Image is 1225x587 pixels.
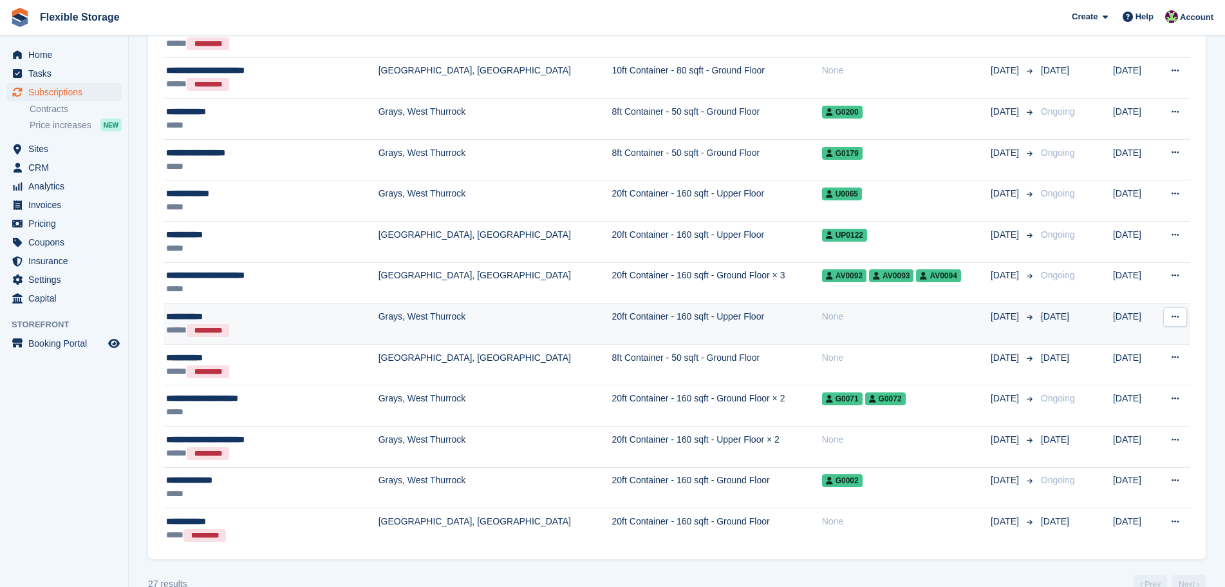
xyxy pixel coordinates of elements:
a: menu [6,289,122,307]
span: Ongoing [1041,475,1075,485]
td: [DATE] [1113,221,1157,262]
span: U0065 [822,188,862,200]
span: Create [1072,10,1098,23]
span: [DATE] [991,515,1022,528]
span: Storefront [12,318,128,331]
span: CRM [28,159,106,177]
span: AV0092 [822,269,866,282]
td: 20ft Container - 160 sqft - Ground Floor × 3 [612,262,822,303]
span: [DATE] [991,351,1022,365]
a: menu [6,159,122,177]
span: Tasks [28,64,106,82]
span: [DATE] [991,187,1022,200]
td: [DATE] [1113,57,1157,99]
td: [GEOGRAPHIC_DATA], [GEOGRAPHIC_DATA] [379,508,612,549]
td: [DATE] [1113,508,1157,549]
a: menu [6,271,122,289]
span: G0072 [865,392,906,405]
span: G0179 [822,147,863,160]
a: menu [6,46,122,64]
span: AV0094 [916,269,960,282]
div: None [822,310,991,323]
td: [DATE] [1113,99,1157,140]
span: Insurance [28,252,106,270]
td: Grays, West Thurrock [379,180,612,222]
td: [GEOGRAPHIC_DATA], [GEOGRAPHIC_DATA] [379,262,612,303]
a: Contracts [30,103,122,115]
span: Booking Portal [28,334,106,352]
span: Price increases [30,119,91,131]
span: Ongoing [1041,106,1075,117]
td: [DATE] [1113,17,1157,58]
td: Grays, West Thurrock [379,139,612,180]
span: G0200 [822,106,863,119]
span: [DATE] [991,228,1022,242]
td: [DATE] [1113,344,1157,385]
a: Flexible Storage [35,6,125,28]
span: [DATE] [1041,434,1069,445]
span: Invoices [28,196,106,214]
span: Sites [28,140,106,158]
span: [DATE] [991,146,1022,160]
td: 10ft Container - 80 sqft - Ground Floor [612,17,822,58]
span: [DATE] [991,392,1022,405]
div: None [822,64,991,77]
span: [DATE] [1041,352,1069,363]
span: [DATE] [991,64,1022,77]
span: Pricing [28,215,106,233]
a: Price increases NEW [30,118,122,132]
span: [DATE] [1041,311,1069,322]
span: Help [1136,10,1154,23]
span: Home [28,46,106,64]
td: [DATE] [1113,303,1157,345]
td: [DATE] [1113,262,1157,303]
span: UP0122 [822,229,867,242]
img: Rachael Fisher [1165,10,1178,23]
td: 8ft Container - 50 sqft - Ground Floor [612,99,822,140]
td: 10ft Container - 80 sqft - Ground Floor [612,57,822,99]
td: Grays, West Thurrock [379,385,612,427]
td: [DATE] [1113,385,1157,427]
span: [DATE] [1041,65,1069,75]
img: stora-icon-8386f47178a22dfd0bd8f6a31ec36ba5ce8667c1dd55bd0f319d3a0aa187defe.svg [10,8,30,27]
span: [DATE] [991,433,1022,447]
span: Settings [28,271,106,289]
a: Preview store [106,336,122,351]
td: 8ft Container - 50 sqft - Ground Floor [612,139,822,180]
td: 8ft Container - 50 sqft - Ground Floor [612,344,822,385]
a: menu [6,334,122,352]
span: G0071 [822,392,863,405]
span: Analytics [28,177,106,195]
a: menu [6,252,122,270]
span: G0002 [822,474,863,487]
div: None [822,351,991,365]
div: None [822,433,991,447]
td: Grays, West Thurrock [379,467,612,508]
td: [DATE] [1113,139,1157,180]
div: NEW [100,119,122,131]
span: Coupons [28,233,106,251]
td: 20ft Container - 160 sqft - Upper Floor [612,303,822,345]
a: menu [6,140,122,158]
td: Grays, West Thurrock [379,303,612,345]
td: 20ft Container - 160 sqft - Upper Floor [612,180,822,222]
span: [DATE] [991,105,1022,119]
td: 20ft Container - 160 sqft - Ground Floor [612,508,822,549]
span: [DATE] [1041,516,1069,526]
td: [GEOGRAPHIC_DATA], [GEOGRAPHIC_DATA] [379,221,612,262]
td: [GEOGRAPHIC_DATA], [GEOGRAPHIC_DATA] [379,17,612,58]
a: menu [6,196,122,214]
span: AV0093 [869,269,913,282]
td: [DATE] [1113,180,1157,222]
span: Ongoing [1041,148,1075,158]
td: [GEOGRAPHIC_DATA], [GEOGRAPHIC_DATA] [379,57,612,99]
span: Subscriptions [28,83,106,101]
div: None [822,515,991,528]
span: Ongoing [1041,188,1075,198]
td: Grays, West Thurrock [379,426,612,467]
span: [DATE] [991,310,1022,323]
td: 20ft Container - 160 sqft - Ground Floor × 2 [612,385,822,427]
span: Ongoing [1041,270,1075,280]
a: menu [6,83,122,101]
td: 20ft Container - 160 sqft - Upper Floor × 2 [612,426,822,467]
